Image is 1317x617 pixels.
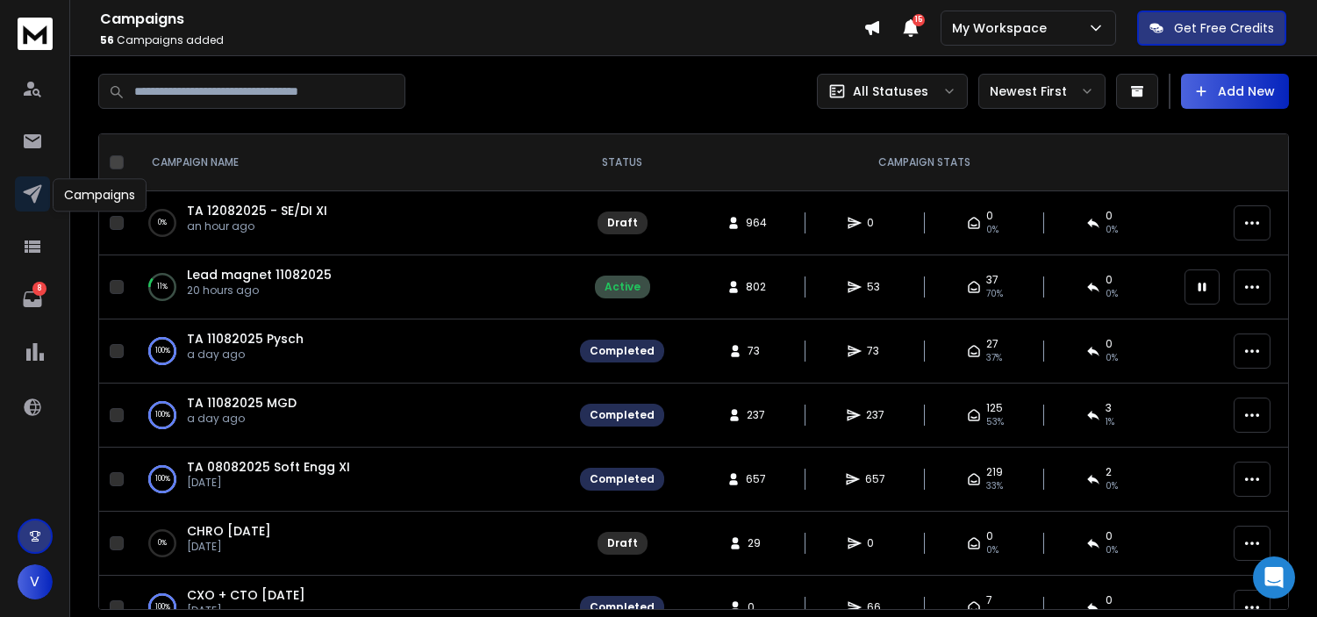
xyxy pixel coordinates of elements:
[590,600,655,614] div: Completed
[605,280,641,294] div: Active
[986,351,1002,365] span: 37 %
[1174,19,1274,37] p: Get Free Credits
[748,600,765,614] span: 0
[867,344,884,358] span: 73
[986,543,998,557] span: 0%
[865,472,885,486] span: 657
[590,408,655,422] div: Completed
[155,406,170,424] p: 100 %
[1106,287,1118,301] span: 0 %
[100,32,114,47] span: 56
[867,216,884,230] span: 0
[978,74,1106,109] button: Newest First
[187,586,305,604] a: CXO + CTO [DATE]
[1106,479,1118,493] span: 0 %
[748,536,765,550] span: 29
[986,593,992,607] span: 7
[187,522,271,540] a: CHRO [DATE]
[131,134,569,191] th: CAMPAIGN NAME
[131,191,569,255] td: 0%TA 12082025 - SE/DI XIan hour ago
[15,282,50,317] a: 8
[746,472,766,486] span: 657
[986,465,1003,479] span: 219
[1106,415,1114,429] span: 1 %
[986,273,998,287] span: 37
[590,472,655,486] div: Completed
[1106,529,1113,543] span: 0
[986,401,1003,415] span: 125
[867,280,884,294] span: 53
[158,214,167,232] p: 0 %
[1106,223,1118,237] span: 0%
[1137,11,1286,46] button: Get Free Credits
[986,209,993,223] span: 0
[187,476,350,490] p: [DATE]
[187,412,297,426] p: a day ago
[187,202,327,219] a: TA 12082025 - SE/DI XI
[1106,593,1113,607] span: 0
[986,529,993,543] span: 0
[131,512,569,576] td: 0%CHRO [DATE][DATE]
[1106,209,1113,223] span: 0
[187,266,332,283] a: Lead magnet 11082025
[187,219,327,233] p: an hour ago
[913,14,925,26] span: 15
[746,280,766,294] span: 802
[158,534,167,552] p: 0 %
[952,19,1054,37] p: My Workspace
[53,178,147,212] div: Campaigns
[187,458,350,476] a: TA 08082025 Soft Engg XI
[607,536,638,550] div: Draft
[746,216,767,230] span: 964
[155,470,170,488] p: 100 %
[187,394,297,412] a: TA 11082025 MGD
[986,337,998,351] span: 27
[675,134,1174,191] th: CAMPAIGN STATS
[986,287,1003,301] span: 70 %
[1106,543,1118,557] span: 0%
[1106,337,1113,351] span: 0
[131,319,569,384] td: 100%TA 11082025 Pyscha day ago
[569,134,675,191] th: STATUS
[748,344,765,358] span: 73
[100,9,863,30] h1: Campaigns
[187,348,304,362] p: a day ago
[131,255,569,319] td: 11%Lead magnet 1108202520 hours ago
[155,599,170,616] p: 100 %
[155,342,170,360] p: 100 %
[100,33,863,47] p: Campaigns added
[1106,351,1118,365] span: 0 %
[1106,273,1113,287] span: 0
[867,600,884,614] span: 66
[18,564,53,599] button: V
[1106,465,1112,479] span: 2
[986,415,1004,429] span: 53 %
[187,283,332,298] p: 20 hours ago
[866,408,884,422] span: 237
[1253,556,1295,599] div: Open Intercom Messenger
[867,536,884,550] span: 0
[131,384,569,448] td: 100%TA 11082025 MGDa day ago
[853,83,928,100] p: All Statuses
[747,408,765,422] span: 237
[986,223,998,237] span: 0%
[187,330,304,348] a: TA 11082025 Pysch
[131,448,569,512] td: 100%TA 08082025 Soft Engg XI[DATE]
[157,278,168,296] p: 11 %
[1181,74,1289,109] button: Add New
[607,216,638,230] div: Draft
[187,540,271,554] p: [DATE]
[1106,401,1112,415] span: 3
[590,344,655,358] div: Completed
[18,18,53,50] img: logo
[32,282,47,296] p: 8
